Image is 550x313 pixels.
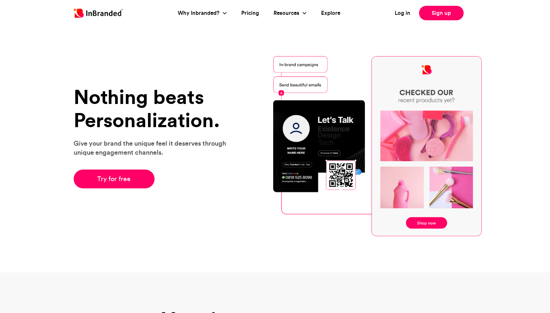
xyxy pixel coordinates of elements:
h1: Nothing beats Personalization. [74,85,235,132]
p: Give your brand the unique feel it deserves through unique engagement channels. [74,139,235,157]
a: Log in [395,9,410,17]
a: Try for free [74,170,155,188]
a: Sign up [419,6,464,20]
a: Resources [274,9,301,17]
a: Pricing [241,9,259,17]
a: Why Inbranded? [178,9,221,17]
a: Explore [321,9,340,17]
img: Inbranded [74,9,123,18]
